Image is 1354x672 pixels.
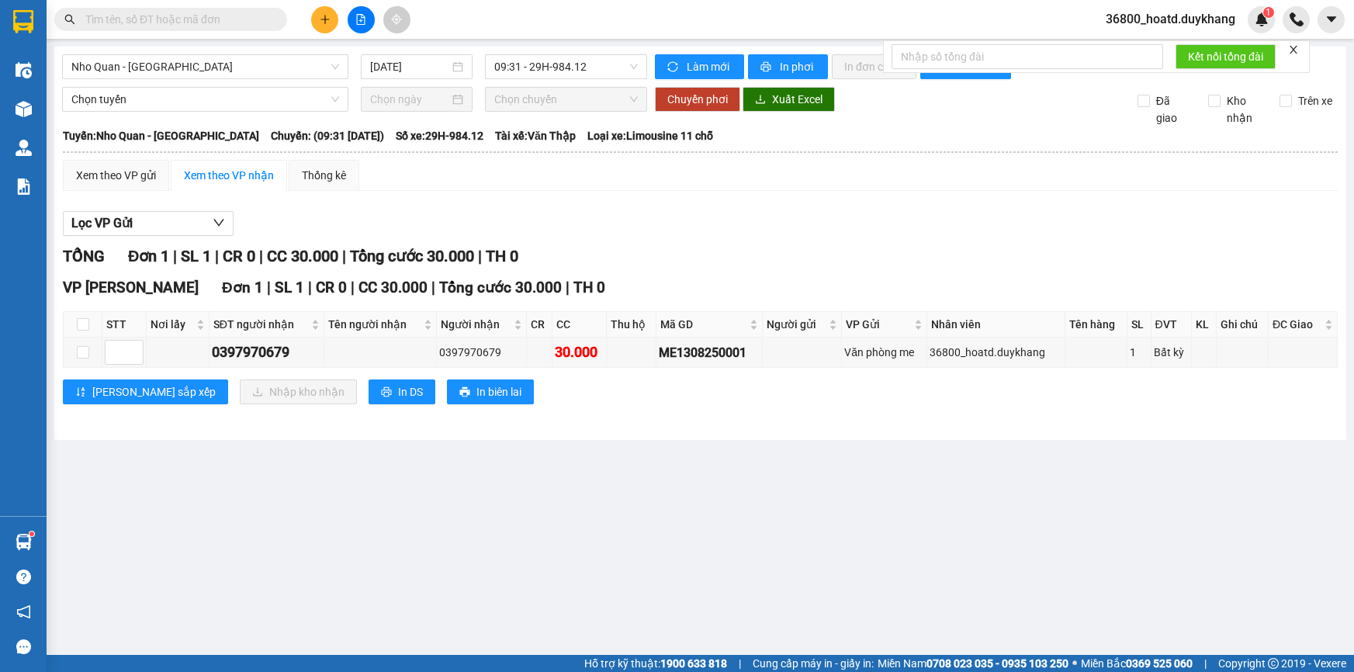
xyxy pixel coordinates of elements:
[607,312,656,338] th: Thu hộ
[259,247,263,265] span: |
[308,279,312,296] span: |
[16,101,32,117] img: warehouse-icon
[210,338,324,368] td: 0397970679
[320,14,331,25] span: plus
[1290,12,1304,26] img: phone-icon
[63,130,259,142] b: Tuyến: Nho Quan - [GEOGRAPHIC_DATA]
[527,312,552,338] th: CR
[29,532,34,536] sup: 1
[1221,92,1267,126] span: Kho nhận
[1154,344,1189,361] div: Bất kỳ
[240,379,357,404] button: downloadNhập kho nhận
[878,655,1068,672] span: Miền Nam
[447,379,534,404] button: printerIn biên lai
[767,316,826,333] span: Người gửi
[555,341,604,363] div: 30.000
[128,247,169,265] span: Đơn 1
[760,61,774,74] span: printer
[302,167,346,184] div: Thống kê
[92,383,216,400] span: [PERSON_NAME] sắp xếp
[772,91,822,108] span: Xuất Excel
[660,657,727,670] strong: 1900 633 818
[391,14,402,25] span: aim
[16,604,31,619] span: notification
[342,247,346,265] span: |
[573,279,605,296] span: TH 0
[1130,344,1148,361] div: 1
[1273,316,1321,333] span: ĐC Giao
[494,88,638,111] span: Chọn chuyến
[275,279,304,296] span: SL 1
[71,55,339,78] span: Nho Quan - Hà Nội
[1093,9,1248,29] span: 36800_hoatd.duykhang
[16,639,31,654] span: message
[267,247,338,265] span: CC 30.000
[655,54,744,79] button: syncLàm mới
[16,140,32,156] img: warehouse-icon
[151,316,193,333] span: Nơi lấy
[566,279,570,296] span: |
[71,213,133,233] span: Lọc VP Gửi
[316,279,347,296] span: CR 0
[431,279,435,296] span: |
[215,247,219,265] span: |
[184,167,274,184] div: Xem theo VP nhận
[846,316,911,333] span: VP Gửi
[755,94,766,106] span: download
[459,386,470,399] span: printer
[687,58,732,75] span: Làm mới
[271,127,384,144] span: Chuyến: (09:31 [DATE])
[780,58,816,75] span: In phơi
[16,534,32,550] img: warehouse-icon
[748,54,828,79] button: printerIn phơi
[173,247,177,265] span: |
[1266,7,1271,18] span: 1
[1268,658,1279,669] span: copyright
[370,58,449,75] input: 13/08/2025
[1288,44,1299,55] span: close
[753,655,874,672] span: Cung cấp máy in - giấy in:
[927,312,1065,338] th: Nhân viên
[370,91,449,108] input: Chọn ngày
[398,383,423,400] span: In DS
[1126,657,1193,670] strong: 0369 525 060
[832,54,916,79] button: In đơn chọn
[16,178,32,195] img: solution-icon
[743,87,835,112] button: downloadXuất Excel
[1127,312,1151,338] th: SL
[1318,6,1345,33] button: caret-down
[1204,655,1207,672] span: |
[348,6,375,33] button: file-add
[584,655,727,672] span: Hỗ trợ kỹ thuật:
[1192,312,1217,338] th: KL
[355,14,366,25] span: file-add
[486,247,518,265] span: TH 0
[76,167,156,184] div: Xem theo VP gửi
[892,44,1163,69] input: Nhập số tổng đài
[85,11,268,28] input: Tìm tên, số ĐT hoặc mã đơn
[656,338,763,368] td: ME1308250001
[16,62,32,78] img: warehouse-icon
[1325,12,1338,26] span: caret-down
[350,247,474,265] span: Tổng cước 30.000
[75,386,86,399] span: sort-ascending
[1176,44,1276,69] button: Kết nối tổng đài
[16,570,31,584] span: question-circle
[1217,312,1269,338] th: Ghi chú
[930,344,1062,361] div: 36800_hoatd.duykhang
[1255,12,1269,26] img: icon-new-feature
[659,343,760,362] div: ME1308250001
[1263,7,1274,18] sup: 1
[587,127,713,144] span: Loại xe: Limousine 11 chỗ
[1188,48,1263,65] span: Kết nối tổng đài
[660,316,746,333] span: Mã GD
[494,55,638,78] span: 09:31 - 29H-984.12
[213,216,225,229] span: down
[102,312,147,338] th: STT
[181,247,211,265] span: SL 1
[439,344,524,361] div: 0397970679
[267,279,271,296] span: |
[842,338,927,368] td: Văn phòng me
[213,316,308,333] span: SĐT người nhận
[844,344,924,361] div: Văn phòng me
